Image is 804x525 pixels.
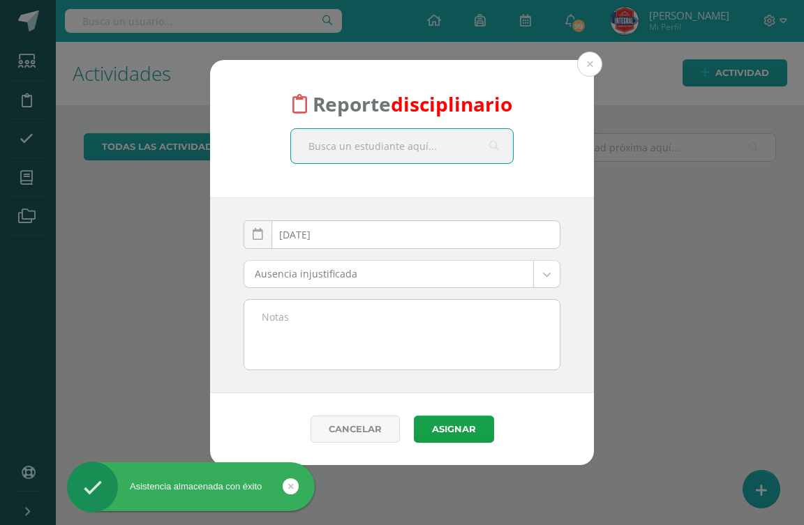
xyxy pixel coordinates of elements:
[244,221,560,248] input: Fecha de ocurrencia
[313,91,512,117] span: Reporte
[244,261,560,287] a: Ausencia injustificada
[311,416,400,443] a: Cancelar
[67,480,315,493] div: Asistencia almacenada con éxito
[577,52,602,77] button: Close (Esc)
[255,261,523,287] span: Ausencia injustificada
[391,91,512,117] font: disciplinario
[291,129,513,163] input: Busca un estudiante aquí...
[414,416,494,443] button: Asignar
